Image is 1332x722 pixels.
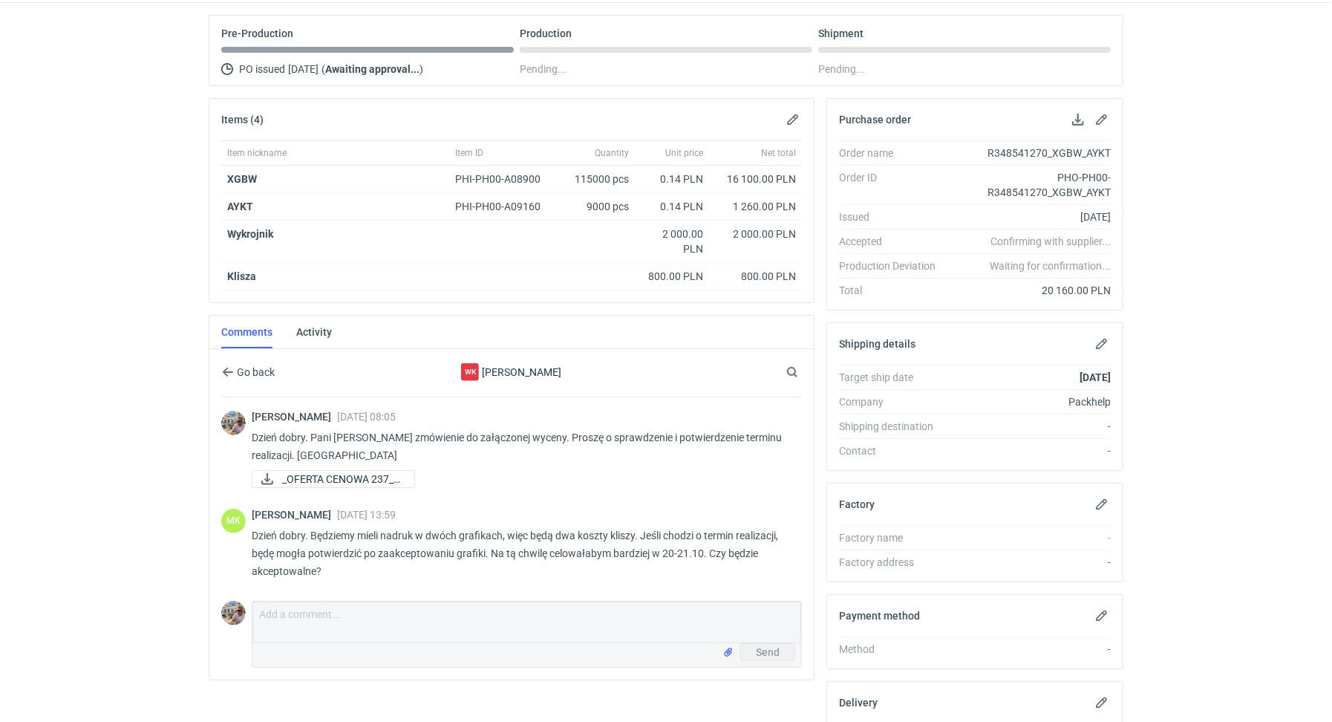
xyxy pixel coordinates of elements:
[227,147,287,159] span: Item nickname
[561,193,635,221] div: 9000 pcs
[839,370,947,385] div: Target ship date
[947,209,1111,224] div: [DATE]
[221,363,275,381] button: Go back
[947,146,1111,160] div: R348541270_XGBW_AYKT
[641,227,703,256] div: 2 000.00 PLN
[595,147,629,159] span: Quantity
[756,647,780,657] span: Send
[221,601,246,625] img: Michał Palasek
[839,610,920,622] h2: Payment method
[221,114,264,126] h2: Items (4)
[1093,111,1111,129] button: Edit purchase order
[783,363,831,381] input: Search
[641,269,703,284] div: 800.00 PLN
[227,201,253,212] a: AYKT
[520,27,572,39] p: Production
[947,443,1111,458] div: -
[337,411,396,423] span: [DATE] 08:05
[325,63,419,75] strong: Awaiting approval...
[947,170,1111,200] div: PHO-PH00-R348541270_XGBW_AYKT
[761,147,796,159] span: Net total
[839,338,915,350] h2: Shipping details
[947,555,1111,570] div: -
[227,173,257,185] a: XGBW
[455,199,555,214] div: PHI-PH00-A09160
[839,443,947,458] div: Contact
[221,316,272,348] a: Comments
[227,228,273,240] strong: Wykrojnik
[337,509,396,521] span: [DATE] 13:59
[818,60,1111,78] div: Pending...
[1069,111,1087,129] button: Download PO
[252,429,790,464] p: Dzień dobry. Pani [PERSON_NAME] zmówienie do załączonej wyceny. Proszę o sprawdzenie i potwierdze...
[1093,694,1111,712] button: Edit delivery details
[1080,371,1111,383] strong: [DATE]
[461,363,479,381] div: Werner Kenkel
[641,172,703,186] div: 0.14 PLN
[390,363,633,381] div: [PERSON_NAME]
[784,111,802,129] button: Edit items
[715,227,796,241] div: 2 000.00 PLN
[288,60,319,78] span: [DATE]
[947,394,1111,409] div: Packhelp
[715,269,796,284] div: 800.00 PLN
[839,394,947,409] div: Company
[227,270,256,282] strong: Klisza
[947,642,1111,657] div: -
[321,63,325,75] span: (
[419,63,423,75] span: )
[839,146,947,160] div: Order name
[839,258,947,273] div: Production Deviation
[665,147,703,159] span: Unit price
[839,419,947,434] div: Shipping destination
[252,509,337,521] span: [PERSON_NAME]
[221,60,514,78] div: PO issued
[990,258,1111,273] em: Waiting for confirmation...
[839,555,947,570] div: Factory address
[947,530,1111,545] div: -
[839,234,947,249] div: Accepted
[947,419,1111,434] div: -
[839,283,947,298] div: Total
[839,170,947,200] div: Order ID
[715,172,796,186] div: 16 100.00 PLN
[839,642,947,657] div: Method
[252,411,337,423] span: [PERSON_NAME]
[221,509,246,533] div: Martyna Kasperska
[252,527,790,580] p: Dzień dobry. Będziemy mieli nadruk w dwóch grafikach, więc będą dwa koszty kliszy. Jeśli chodzi o...
[1093,607,1111,625] button: Edit payment method
[839,697,878,709] h2: Delivery
[252,470,400,488] div: _OFERTA CENOWA 237_E2 Packhelp Spółka Akcy -__ CATU - 4, 5.pdf_.pdf
[990,235,1111,247] em: Confirming with supplier...
[455,172,555,186] div: PHI-PH00-A08900
[455,147,483,159] span: Item ID
[1093,495,1111,513] button: Edit factory details
[818,27,863,39] p: Shipment
[296,316,332,348] a: Activity
[221,27,293,39] p: Pre-Production
[221,509,246,533] figcaption: MK
[641,199,703,214] div: 0.14 PLN
[715,199,796,214] div: 1 260.00 PLN
[252,470,415,488] a: _OFERTA CENOWA 237_E...
[561,166,635,193] div: 115000 pcs
[839,498,875,510] h2: Factory
[839,530,947,545] div: Factory name
[1093,335,1111,353] button: Edit shipping details
[282,471,402,487] span: _OFERTA CENOWA 237_E...
[839,209,947,224] div: Issued
[461,363,479,381] figcaption: WK
[520,60,567,78] span: Pending...
[839,114,911,126] h2: Purchase order
[740,643,795,661] button: Send
[221,411,246,435] img: Michał Palasek
[947,283,1111,298] div: 20 160.00 PLN
[234,367,275,377] span: Go back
